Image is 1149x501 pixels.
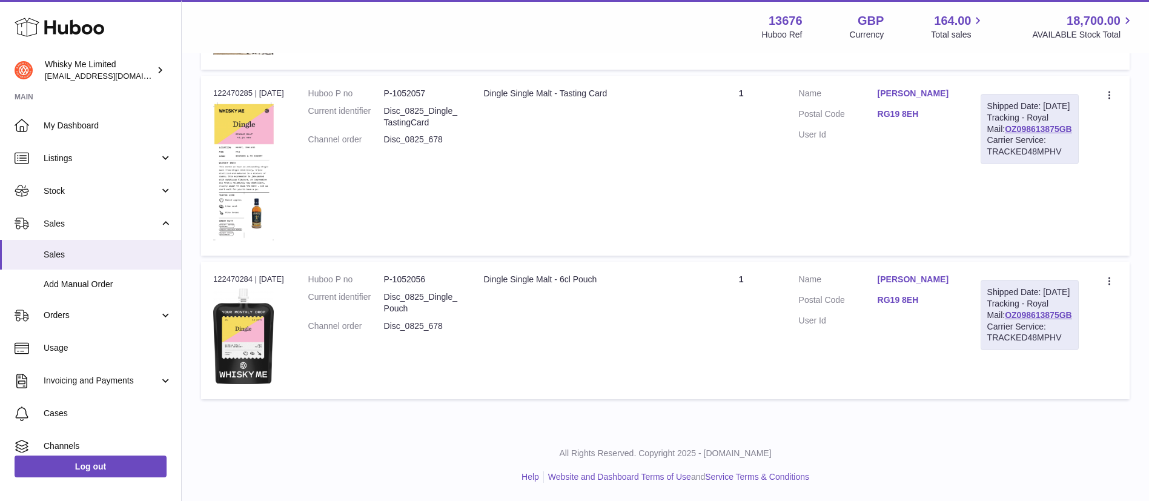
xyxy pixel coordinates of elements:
dt: User Id [799,315,878,327]
dt: Channel order [308,320,384,332]
div: Whisky Me Limited [45,59,154,82]
span: Add Manual Order [44,279,172,290]
img: internalAdmin-13676@internal.huboo.com [15,61,33,79]
span: Total sales [931,29,985,41]
div: 122470285 | [DATE] [213,88,284,99]
a: Website and Dashboard Terms of Use [548,472,691,482]
span: Stock [44,185,159,197]
dt: Huboo P no [308,88,384,99]
a: OZ098613875GB [1005,310,1072,320]
div: Currency [850,29,884,41]
dt: Postal Code [799,108,878,123]
a: 18,700.00 AVAILABLE Stock Total [1032,13,1134,41]
span: Orders [44,310,159,321]
dt: Name [799,88,878,102]
dt: Huboo P no [308,274,384,285]
span: Cases [44,408,172,419]
span: Channels [44,440,172,452]
div: Dingle Single Malt - Tasting Card [484,88,684,99]
dt: Current identifier [308,105,384,128]
dd: Disc_0825_Dingle_TastingCard [384,105,460,128]
span: Sales [44,249,172,260]
div: Shipped Date: [DATE] [987,101,1072,112]
span: Sales [44,218,159,230]
a: Log out [15,456,167,477]
li: and [544,471,809,483]
dt: Postal Code [799,294,878,309]
a: [PERSON_NAME] [878,274,956,285]
div: Tracking - Royal Mail: [981,94,1079,164]
a: [PERSON_NAME] [878,88,956,99]
dd: Disc_0825_678 [384,134,460,145]
div: Tracking - Royal Mail: [981,280,1079,350]
a: Service Terms & Conditions [705,472,809,482]
a: 164.00 Total sales [931,13,985,41]
img: 1752740674.jpg [213,288,274,384]
span: 18,700.00 [1067,13,1121,29]
span: Listings [44,153,159,164]
a: RG19 8EH [878,108,956,120]
span: My Dashboard [44,120,172,131]
dt: Channel order [308,134,384,145]
div: Huboo Ref [762,29,803,41]
strong: 13676 [769,13,803,29]
p: All Rights Reserved. Copyright 2025 - [DOMAIN_NAME] [191,448,1139,459]
dt: User Id [799,129,878,141]
div: 122470284 | [DATE] [213,274,284,285]
span: 164.00 [934,13,971,29]
span: Invoicing and Payments [44,375,159,387]
dt: Name [799,274,878,288]
a: RG19 8EH [878,294,956,306]
a: OZ098613875GB [1005,124,1072,134]
td: 1 [696,262,787,399]
strong: GBP [858,13,884,29]
div: Carrier Service: TRACKED48MPHV [987,321,1072,344]
dd: Disc_0825_678 [384,320,460,332]
a: Help [522,472,539,482]
img: 1752740722.png [213,102,274,241]
td: 1 [696,76,787,256]
dd: P-1052056 [384,274,460,285]
span: Usage [44,342,172,354]
dd: Disc_0825_Dingle_Pouch [384,291,460,314]
span: [EMAIL_ADDRESS][DOMAIN_NAME] [45,71,178,81]
div: Carrier Service: TRACKED48MPHV [987,134,1072,158]
dt: Current identifier [308,291,384,314]
div: Shipped Date: [DATE] [987,287,1072,298]
span: AVAILABLE Stock Total [1032,29,1134,41]
div: Dingle Single Malt - 6cl Pouch [484,274,684,285]
dd: P-1052057 [384,88,460,99]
